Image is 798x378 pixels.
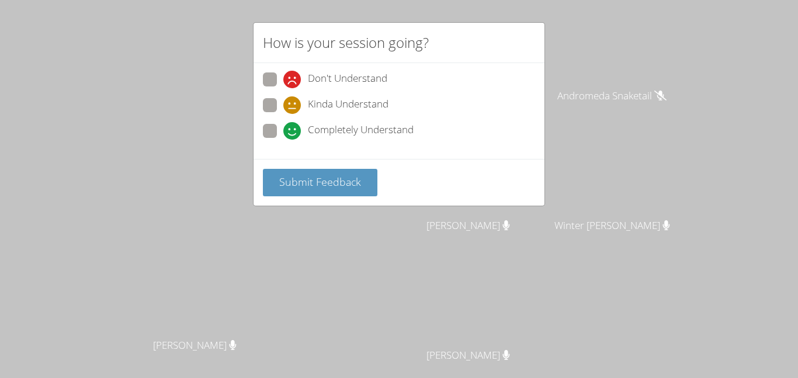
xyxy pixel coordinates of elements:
[263,32,429,53] h2: How is your session going?
[263,169,377,196] button: Submit Feedback
[308,71,387,88] span: Don't Understand
[308,96,388,114] span: Kinda Understand
[279,175,361,189] span: Submit Feedback
[308,122,414,140] span: Completely Understand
